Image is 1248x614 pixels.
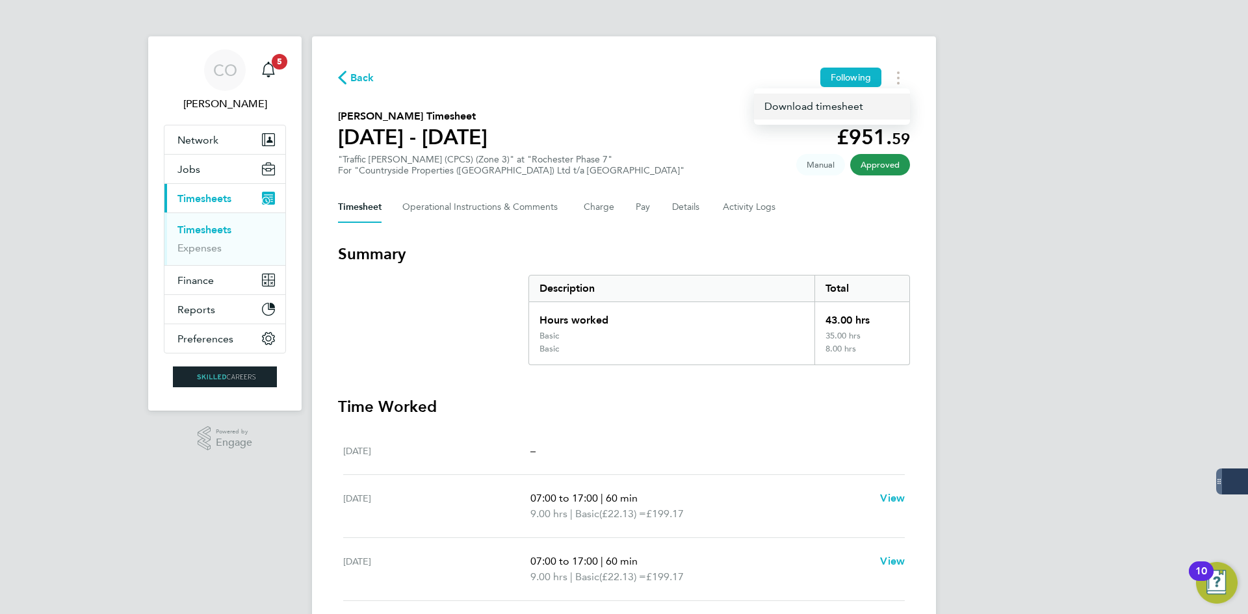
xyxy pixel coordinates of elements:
h2: [PERSON_NAME] Timesheet [338,109,487,124]
span: Basic [575,569,599,585]
span: 59 [892,129,910,148]
span: Preferences [177,333,233,345]
button: Back [338,70,374,86]
button: Finance [164,266,285,294]
div: [DATE] [343,491,530,522]
span: Reports [177,303,215,316]
div: 8.00 hrs [814,344,909,365]
div: Basic [539,344,559,354]
span: Finance [177,274,214,287]
a: Timesheets [177,224,231,236]
div: Total [814,275,909,301]
span: Back [350,70,374,86]
span: (£22.13) = [599,570,646,583]
button: Charge [584,192,615,223]
span: £199.17 [646,570,684,583]
div: Summary [528,275,910,365]
div: Description [529,275,814,301]
span: | [601,555,603,567]
span: £199.17 [646,507,684,520]
span: 07:00 to 17:00 [530,555,598,567]
span: (£22.13) = [599,507,646,520]
span: Jobs [177,163,200,175]
span: 9.00 hrs [530,507,567,520]
app-decimal: £951. [837,125,910,149]
div: 43.00 hrs [814,302,909,331]
button: Open Resource Center, 10 new notifications [1196,562,1238,604]
span: This timesheet was manually created. [796,154,845,175]
span: Craig O'Donovan [164,96,286,112]
div: [DATE] [343,443,530,459]
span: Basic [575,506,599,522]
span: 07:00 to 17:00 [530,492,598,504]
div: 10 [1195,571,1207,588]
a: Expenses [177,242,222,254]
span: | [570,570,573,583]
span: 60 min [606,555,638,567]
button: Timesheets [164,184,285,212]
button: Activity Logs [723,192,777,223]
span: Following [831,71,871,83]
div: "Traffic [PERSON_NAME] (CPCS) (Zone 3)" at "Rochester Phase 7" [338,154,684,176]
a: Go to home page [164,366,286,387]
a: Powered byEngage [198,426,253,451]
div: Hours worked [529,302,814,331]
button: Preferences [164,324,285,353]
span: 5 [272,54,287,70]
span: – [530,444,536,457]
button: Operational Instructions & Comments [402,192,563,223]
span: Timesheets [177,192,231,205]
span: | [601,492,603,504]
a: View [880,491,905,506]
span: 9.00 hrs [530,570,567,583]
span: This timesheet has been approved. [850,154,910,175]
button: Network [164,125,285,154]
nav: Main navigation [148,36,302,411]
button: Following [820,68,881,87]
div: Timesheets [164,212,285,265]
div: For "Countryside Properties ([GEOGRAPHIC_DATA]) Ltd t/a [GEOGRAPHIC_DATA]" [338,165,684,176]
span: | [570,507,573,520]
div: 35.00 hrs [814,331,909,344]
button: Jobs [164,155,285,183]
span: Engage [216,437,252,448]
button: Timesheets Menu [887,68,910,88]
span: CO [213,62,237,79]
span: Powered by [216,426,252,437]
img: skilledcareers-logo-retina.png [173,366,277,387]
a: 5 [255,49,281,91]
h1: [DATE] - [DATE] [338,124,487,150]
a: CO[PERSON_NAME] [164,49,286,112]
button: Details [672,192,702,223]
button: Timesheet [338,192,382,223]
span: Network [177,134,218,146]
span: View [880,492,905,504]
span: View [880,555,905,567]
div: Basic [539,331,559,341]
a: Timesheets Menu [754,94,910,120]
button: Reports [164,295,285,324]
h3: Summary [338,244,910,264]
h3: Time Worked [338,396,910,417]
div: [DATE] [343,554,530,585]
a: View [880,554,905,569]
span: 60 min [606,492,638,504]
button: Pay [636,192,651,223]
